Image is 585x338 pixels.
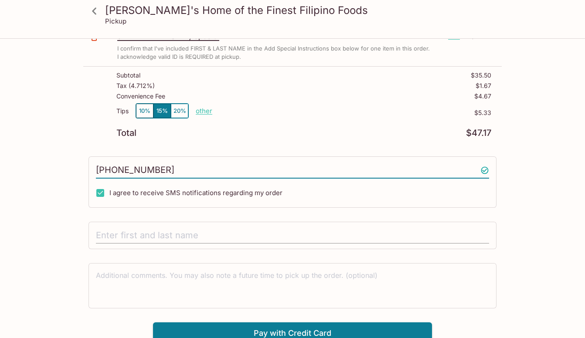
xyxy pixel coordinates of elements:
[109,189,282,197] span: I agree to receive SMS notifications regarding my order
[116,93,165,100] p: Convenience Fee
[117,53,241,61] p: I acknowledge valid ID is REQUIRED at pickup.
[466,129,491,137] p: $47.17
[153,104,171,118] button: 15%
[116,82,155,89] p: Tax ( 4.712% )
[117,44,430,53] p: I confirm that I've included FIRST & LAST NAME in the Add Special Instructions box below for one ...
[96,227,489,244] input: Enter first and last name
[116,129,136,137] p: Total
[105,17,126,25] p: Pickup
[105,3,495,17] h3: [PERSON_NAME]'s Home of the Finest Filipino Foods
[136,104,153,118] button: 10%
[212,109,491,116] p: $5.33
[471,72,491,79] p: $35.50
[476,82,491,89] p: $1.67
[196,107,212,115] button: other
[96,162,489,179] input: Enter phone number
[171,104,188,118] button: 20%
[116,72,140,79] p: Subtotal
[116,108,129,115] p: Tips
[474,93,491,100] p: $4.67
